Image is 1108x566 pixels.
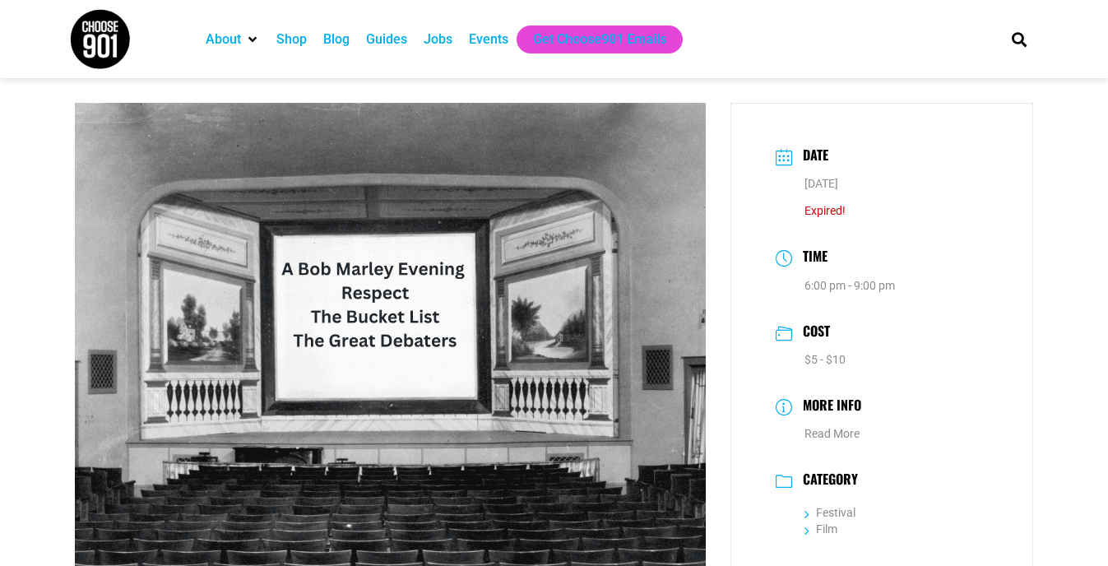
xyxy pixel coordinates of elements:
a: Jobs [424,30,452,49]
div: About [197,26,268,53]
div: Search [1006,26,1033,53]
h3: Date [795,145,828,169]
h3: More Info [795,395,861,419]
nav: Main nav [197,26,984,53]
a: Blog [323,30,350,49]
h3: Cost [795,321,830,345]
span: Expired! [804,204,846,217]
h3: Category [795,471,858,491]
a: Guides [366,30,407,49]
a: Festival [804,506,855,519]
a: Shop [276,30,307,49]
a: About [206,30,241,49]
span: [DATE] [804,177,838,190]
a: Events [469,30,508,49]
h3: Time [795,246,828,270]
a: Read More [804,427,860,440]
a: Get Choose901 Emails [533,30,666,49]
a: Film [804,522,837,536]
dd: $5 - $10 [776,350,989,370]
abbr: 6:00 pm - 9:00 pm [804,279,895,292]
